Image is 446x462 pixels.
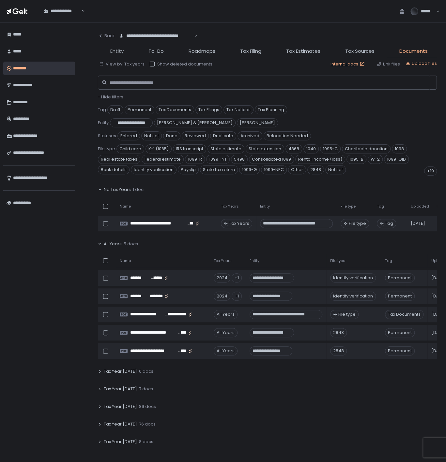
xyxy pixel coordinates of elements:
[98,165,130,174] span: Bank details
[104,187,131,193] span: No Tax Years
[239,165,260,174] span: 1099-G
[385,346,415,355] span: Permanent
[286,48,320,55] span: Tax Estimates
[206,155,230,164] span: 1099-INT
[264,131,311,140] span: Relocation Needed
[303,144,319,153] span: 1040
[124,241,138,247] span: 5 docs
[104,421,137,427] span: Tax Year [DATE]
[99,61,145,67] button: View by: Tax years
[178,165,199,174] span: Payslip
[260,204,270,209] span: Entity
[431,348,446,354] span: [DATE]
[238,131,262,140] span: Archived
[141,131,162,140] span: Not set
[119,39,193,45] input: Search for option
[154,118,236,127] span: [PERSON_NAME] & [PERSON_NAME]
[98,146,115,152] span: File type
[139,439,153,445] span: 8 docs
[214,346,238,355] div: All Years
[107,105,123,114] span: Draft
[195,105,222,114] span: Tax Filings
[133,187,144,193] span: 1 doc
[98,29,115,42] button: Back
[385,310,423,319] span: Tax Documents
[411,204,429,209] span: Uploaded
[98,120,109,126] span: Entity
[148,48,164,55] span: To-Do
[331,61,366,67] a: Internal docs
[214,273,230,282] div: 2024
[231,155,248,164] span: 5498
[405,61,437,66] div: Upload files
[98,155,140,164] span: Real estate taxes
[392,144,407,153] span: 1098
[115,29,197,43] div: Search for option
[295,155,345,164] span: Rental income (loss)
[125,105,154,114] span: Permanent
[110,48,124,55] span: Entity
[214,292,230,301] div: 2024
[98,94,123,100] button: - Hide filters
[214,258,232,263] span: Tax Years
[237,118,278,127] span: [PERSON_NAME]
[120,258,131,263] span: Name
[385,273,415,282] span: Permanent
[285,144,302,153] span: 4868
[330,292,376,301] div: Identity verification
[43,14,81,21] input: Search for option
[232,273,242,282] div: +1
[349,221,366,226] span: File type
[139,386,153,392] span: 7 docs
[185,155,205,164] span: 1099-R
[330,273,376,282] div: Identity verification
[384,155,409,164] span: 1099-OID
[131,165,177,174] span: Identity verification
[342,144,391,153] span: Charitable donation
[325,165,346,174] span: Not set
[431,275,446,281] span: [DATE]
[345,48,375,55] span: Tax Sources
[39,5,85,18] div: Search for option
[385,221,393,226] span: Tag
[223,105,254,114] span: Tax Notices
[341,204,356,209] span: File type
[210,131,236,140] span: Duplicate
[411,221,425,226] span: [DATE]
[98,133,116,139] span: Statuses
[214,328,238,337] div: All Years
[189,48,215,55] span: Roadmaps
[385,292,415,301] span: Permanent
[139,404,156,410] span: 89 docs
[330,328,347,337] div: 2848
[214,310,238,319] div: All Years
[377,61,400,67] div: Link files
[173,144,206,153] span: IRS transcript
[399,48,428,55] span: Documents
[146,144,172,153] span: K-1 (1065)
[255,105,287,114] span: Tax Planning
[142,155,184,164] span: Federal estimate
[424,166,437,176] div: +19
[229,221,249,226] span: Tax Years
[116,144,144,153] span: Child care
[368,155,383,164] span: W-2
[156,105,194,114] span: Tax Documents
[250,258,259,263] span: Entity
[330,258,345,263] span: File type
[182,131,209,140] span: Reviewed
[163,131,180,140] span: Done
[139,368,153,374] span: 0 docs
[288,165,306,174] span: Other
[330,346,347,355] div: 2848
[377,204,384,209] span: Tag
[338,311,356,317] span: File type
[139,421,156,427] span: 76 docs
[431,293,446,299] span: [DATE]
[120,204,131,209] span: Name
[200,165,238,174] span: State tax return
[208,144,244,153] span: State estimate
[431,311,446,317] span: [DATE]
[117,131,140,140] span: Entered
